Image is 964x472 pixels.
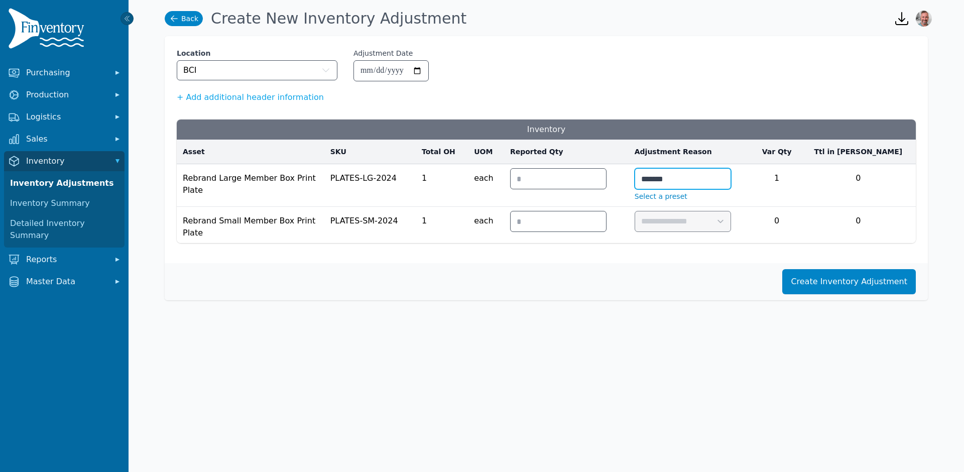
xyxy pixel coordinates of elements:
span: Inventory [26,155,106,167]
button: Sales [4,129,125,149]
a: SKU [330,147,410,157]
button: Reports [4,250,125,270]
span: Sales [26,133,106,145]
label: Adjustment Date [353,48,413,58]
button: Purchasing [4,63,125,83]
td: PLATES-SM-2024 [324,207,416,244]
th: Ttl in [PERSON_NAME] [801,140,916,164]
a: Asset [183,147,318,157]
img: Bogdan Packo [916,11,932,27]
td: 1 [416,207,468,244]
td: Rebrand Small Member Box Print Plate [177,207,324,244]
button: Master Data [4,272,125,292]
span: Logistics [26,111,106,123]
th: Var Qty [753,140,801,164]
a: Back [165,11,203,26]
button: + Add additional header information [177,91,324,103]
th: Total OH [416,140,468,164]
td: 0 [753,207,801,244]
td: Rebrand Large Member Box Print Plate [177,164,324,207]
td: each [468,164,504,207]
h1: Create New Inventory Adjustment [211,10,466,28]
h3: Inventory [177,120,916,140]
span: Reports [26,254,106,266]
a: Detailed Inventory Summary [6,213,123,246]
td: 1 [753,164,801,207]
td: 1 [416,164,468,207]
button: Select a preset [635,191,687,201]
button: Production [4,85,125,105]
label: Location [177,48,337,58]
button: BCI [177,60,337,80]
td: 0 [801,207,916,244]
button: Create Inventory Adjustment [782,269,916,294]
th: UOM [468,140,504,164]
a: Inventory Adjustments [6,173,123,193]
td: each [468,207,504,244]
span: Production [26,89,106,101]
span: BCI [183,64,197,76]
td: 0 [801,164,916,207]
th: Reported Qty [504,140,629,164]
button: Inventory [4,151,125,171]
span: Purchasing [26,67,106,79]
a: Inventory Summary [6,193,123,213]
span: Master Data [26,276,106,288]
th: Adjustment Reason [629,140,753,164]
img: Finventory [8,8,88,53]
td: PLATES-LG-2024 [324,164,416,207]
button: Logistics [4,107,125,127]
